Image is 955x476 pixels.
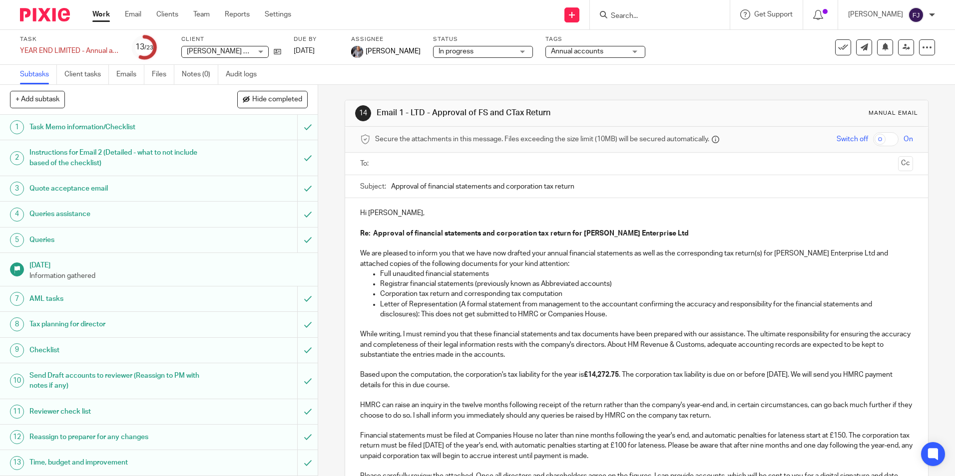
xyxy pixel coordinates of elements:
p: [PERSON_NAME] [848,9,903,19]
h1: Queries assistance [29,207,201,222]
strong: Re: Approval of financial statements and corporation tax return for [PERSON_NAME] Enterprise Ltd [360,230,689,237]
span: Get Support [754,11,793,18]
span: [PERSON_NAME] Enterprise Ltd [187,48,288,55]
div: 13 [135,41,153,53]
p: Information gathered [29,271,308,281]
a: Reports [225,9,250,19]
p: Registrar financial statements (previously known as Abbreviated accounts) [380,279,913,289]
a: Team [193,9,210,19]
button: Cc [898,156,913,171]
p: HMRC can raise an inquiry in the twelve months following receipt of the return rather than the co... [360,400,913,421]
div: 7 [10,292,24,306]
img: Pixie [20,8,70,21]
h1: Send Draft accounts to reviewer (Reassign to PM with notes if any) [29,368,201,394]
p: We are pleased to inform you that we have now drafted your annual financial statements as well as... [360,248,913,269]
p: While writing, I must remind you that these financial statements and tax documents have been prep... [360,329,913,360]
input: Search [610,12,700,21]
h1: Reviewer check list [29,404,201,419]
label: Task [20,35,120,43]
p: Letter of Representation (A formal statement from management to the accountant confirming the acc... [380,299,913,320]
a: Files [152,65,174,84]
label: Assignee [351,35,421,43]
label: Status [433,35,533,43]
div: 11 [10,405,24,419]
img: svg%3E [908,7,924,23]
a: Work [92,9,110,19]
h1: AML tasks [29,291,201,306]
div: 12 [10,430,24,444]
a: Clients [156,9,178,19]
label: Due by [294,35,339,43]
p: Financial statements must be filed at Companies House no later than nine months following the yea... [360,431,913,461]
p: Hi [PERSON_NAME], [360,208,913,218]
label: Subject: [360,182,386,192]
h1: [DATE] [29,258,308,270]
a: Settings [265,9,291,19]
small: /23 [144,45,153,50]
span: On [904,134,913,144]
div: 3 [10,182,24,196]
h1: Queries [29,233,201,247]
div: 10 [10,374,24,388]
button: + Add subtask [10,91,65,108]
label: Client [181,35,281,43]
span: [PERSON_NAME] [366,46,421,56]
h1: Instructions for Email 2 (Detailed - what to not include based of the checklist) [29,145,201,171]
h1: Task Memo information/Checklist [29,120,201,135]
div: 13 [10,456,24,470]
div: YEAR END LIMITED - Annual accounts and CT600 return (limited companies) [20,46,120,56]
img: -%20%20-%20studio@ingrained.co.uk%20for%20%20-20220223%20at%20101413%20-%201W1A2026.jpg [351,46,363,58]
div: 14 [355,105,371,121]
label: To: [360,159,371,169]
span: Hide completed [252,96,302,104]
strong: £14,272.75 [584,371,619,378]
a: Client tasks [64,65,109,84]
a: Audit logs [226,65,264,84]
a: Email [125,9,141,19]
div: 9 [10,343,24,357]
div: 4 [10,208,24,222]
h1: Tax planning for director [29,317,201,332]
h1: Checklist [29,343,201,358]
button: Hide completed [237,91,308,108]
div: 5 [10,233,24,247]
span: Switch off [837,134,868,144]
h1: Reassign to preparer for any changes [29,430,201,445]
a: Subtasks [20,65,57,84]
h1: Time, budget and improvement [29,455,201,470]
h1: Email 1 - LTD - Approval of FS and CTax Return [377,108,658,118]
div: 8 [10,317,24,331]
div: Manual email [869,109,918,117]
span: [DATE] [294,47,315,54]
p: Full unaudited financial statements [380,269,913,279]
span: In progress [439,48,474,55]
p: Based upon the computation, the corporation's tax liability for the year is . The corporation tax... [360,370,913,390]
a: Emails [116,65,144,84]
p: Corporation tax return and corresponding tax computation [380,289,913,299]
span: Annual accounts [551,48,603,55]
label: Tags [545,35,645,43]
span: Secure the attachments in this message. Files exceeding the size limit (10MB) will be secured aut... [375,134,709,144]
div: 1 [10,120,24,134]
div: 2 [10,151,24,165]
a: Notes (0) [182,65,218,84]
h1: Quote acceptance email [29,181,201,196]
